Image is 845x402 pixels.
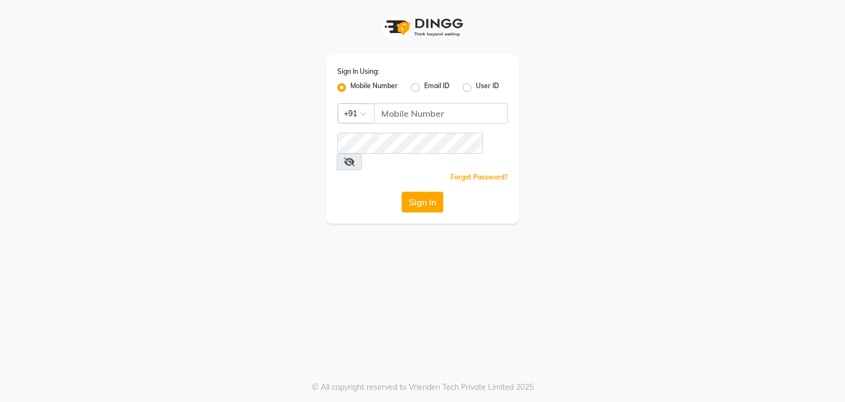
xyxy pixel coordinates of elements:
[378,11,467,44] img: logo1.svg
[476,81,499,94] label: User ID
[374,103,508,124] input: Username
[402,192,443,213] button: Sign In
[350,81,398,94] label: Mobile Number
[424,81,449,94] label: Email ID
[337,67,379,77] label: Sign In Using:
[337,133,483,154] input: Username
[451,173,508,181] a: Forgot Password?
